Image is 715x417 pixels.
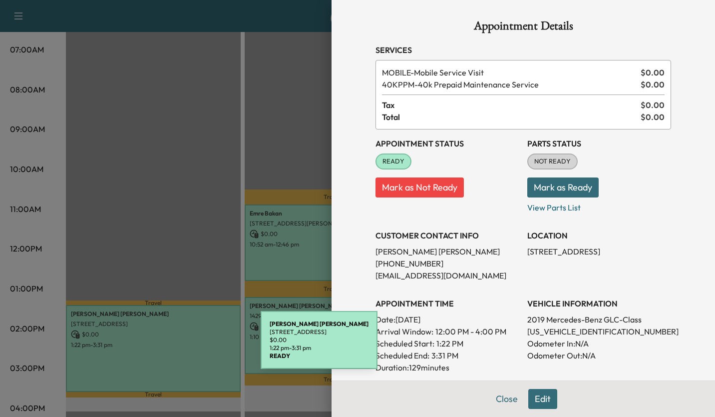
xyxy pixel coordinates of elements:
p: Arrival Window: [375,325,519,337]
p: [STREET_ADDRESS] [527,245,671,257]
span: READY [376,156,410,166]
span: $ 0.00 [641,66,665,78]
button: Close [489,389,524,409]
span: 12:00 PM - 4:00 PM [435,325,506,337]
span: Mobile Service Visit [382,66,637,78]
h1: Appointment Details [375,20,671,36]
h3: LOCATION [527,229,671,241]
p: View Parts List [527,197,671,213]
h3: Services [375,44,671,56]
button: Mark as Not Ready [375,177,464,197]
h3: Appointment Status [375,137,519,149]
span: Tax [382,99,641,111]
p: Odometer In: N/A [527,337,671,349]
p: [PHONE_NUMBER] [375,257,519,269]
span: $ 0.00 [641,78,665,90]
p: Scheduled End: [375,349,429,361]
p: 1:22 PM [436,337,463,349]
h3: VEHICLE INFORMATION [527,297,671,309]
button: Mark as Ready [527,177,599,197]
p: 2019 Mercedes-Benz GLC-Class [527,313,671,325]
p: Duration: 129 minutes [375,361,519,373]
p: Date: [DATE] [375,313,519,325]
p: 3:31 PM [431,349,458,361]
span: 40k Prepaid Maintenance Service [382,78,637,90]
h3: Parts Status [527,137,671,149]
span: $ 0.00 [641,99,665,111]
h3: APPOINTMENT TIME [375,297,519,309]
span: NOT READY [528,156,577,166]
span: Total [382,111,641,123]
h3: CUSTOMER CONTACT INFO [375,229,519,241]
p: [US_VEHICLE_IDENTIFICATION_NUMBER] [527,325,671,337]
p: Odometer Out: N/A [527,349,671,361]
button: Edit [528,389,557,409]
p: [PERSON_NAME] [PERSON_NAME] [375,245,519,257]
p: Scheduled Start: [375,337,434,349]
p: [EMAIL_ADDRESS][DOMAIN_NAME] [375,269,519,281]
span: $ 0.00 [641,111,665,123]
